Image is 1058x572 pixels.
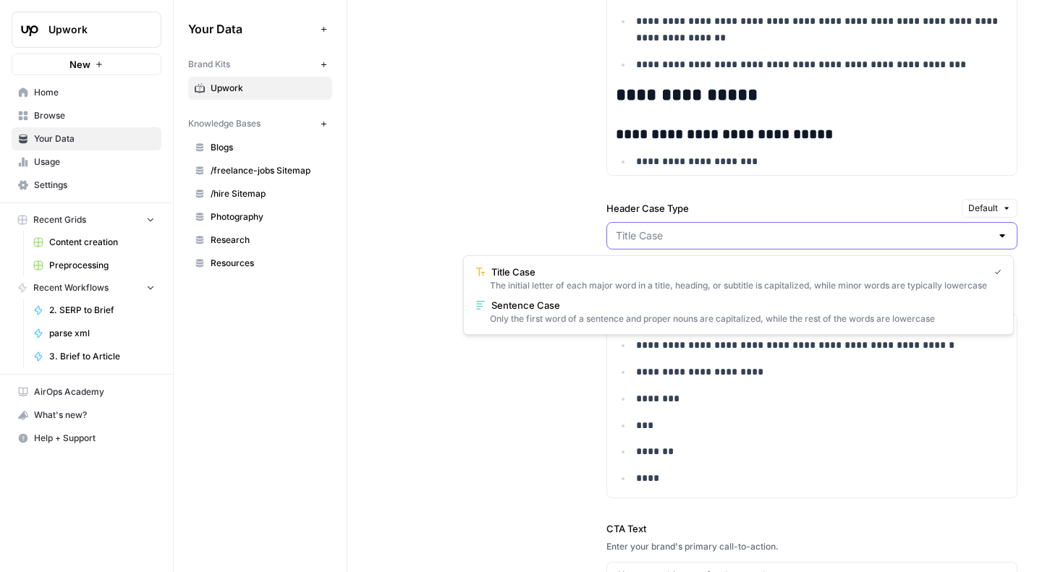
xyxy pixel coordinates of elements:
img: Upwork Logo [17,17,43,43]
div: Only the first word of a sentence and proper nouns are capitalized, while the rest of the words a... [475,312,1002,325]
button: Recent Grids [12,209,161,231]
span: parse xml [49,327,155,340]
span: Sentence Case [491,298,996,312]
a: parse xml [27,322,161,345]
span: Your Data [188,20,315,38]
span: AirOps Academy [34,385,155,398]
span: Home [34,86,155,99]
a: Research [188,229,332,252]
span: /hire Sitemap [211,187,326,200]
a: Photography [188,205,332,229]
span: Brand Kits [188,58,230,71]
a: Content creation [27,231,161,254]
button: Workspace: Upwork [12,12,161,48]
span: Upwork [211,82,326,95]
a: Your Data [12,127,161,150]
a: AirOps Academy [12,380,161,404]
span: Preprocessing [49,259,155,272]
button: Recent Workflows [12,277,161,299]
a: Browse [12,104,161,127]
span: Your Data [34,132,155,145]
span: Browse [34,109,155,122]
a: Settings [12,174,161,197]
button: New [12,54,161,75]
a: /hire Sitemap [188,182,332,205]
span: New [69,57,90,72]
div: The initial letter of each major word in a title, heading, or subtitle is capitalized, while mino... [475,279,1002,292]
a: Usage [12,150,161,174]
a: Resources [188,252,332,275]
span: Photography [211,210,326,223]
span: Research [211,234,326,247]
div: What's new? [12,404,161,426]
div: Enter your brand's primary call-to-action. [606,540,1018,553]
button: What's new? [12,404,161,427]
a: Home [12,81,161,104]
span: Knowledge Bases [188,117,261,130]
a: Preprocessing [27,254,161,277]
a: Upwork [188,77,332,100]
input: Title Case [616,229,991,243]
span: Help + Support [34,432,155,445]
span: /freelance-jobs Sitemap [211,164,326,177]
button: Help + Support [12,427,161,450]
button: Default [962,199,1017,218]
span: Content creation [49,236,155,249]
a: /freelance-jobs Sitemap [188,159,332,182]
a: 3. Brief to Article [27,345,161,368]
span: 3. Brief to Article [49,350,155,363]
span: Settings [34,179,155,192]
span: Blogs [211,141,326,154]
span: Upwork [48,22,136,37]
span: Recent Workflows [33,281,109,294]
span: 2. SERP to Brief [49,304,155,317]
span: Resources [211,257,326,270]
span: Recent Grids [33,213,86,226]
span: Default [968,202,998,215]
label: Header Case Type [606,201,957,215]
span: Usage [34,155,155,168]
span: Title Case [491,265,983,279]
a: 2. SERP to Brief [27,299,161,322]
label: CTA Text [606,521,1018,536]
a: Blogs [188,136,332,159]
